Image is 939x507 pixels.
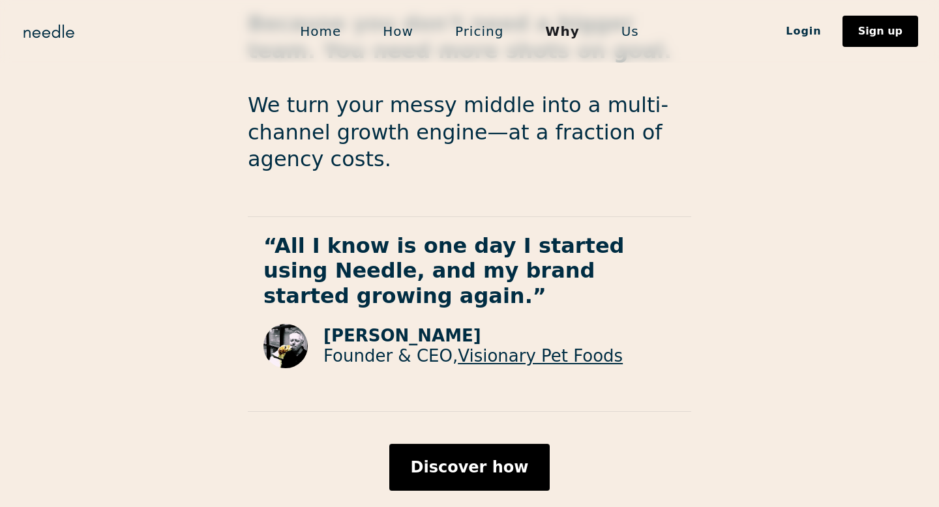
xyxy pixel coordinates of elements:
[458,346,623,366] a: Visionary Pet Foods
[263,233,625,308] strong: “All I know is one day I started using Needle, and my brand started growing again.”
[248,10,691,173] p: We turn your messy middle into a multi-channel growth engine—at a fraction of agency costs.
[410,459,528,475] div: Discover how
[858,26,902,36] div: Sign up
[389,444,549,491] a: Discover how
[842,16,918,47] a: Sign up
[765,20,842,42] a: Login
[248,11,672,63] strong: Because you don't need a bigger team. You need more shots on goal.
[279,18,362,45] a: Home
[434,18,524,45] a: Pricing
[362,18,434,45] a: How
[524,18,600,45] a: Why
[323,346,623,366] p: Founder & CEO,
[601,18,660,45] a: Us
[323,326,623,346] p: [PERSON_NAME]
